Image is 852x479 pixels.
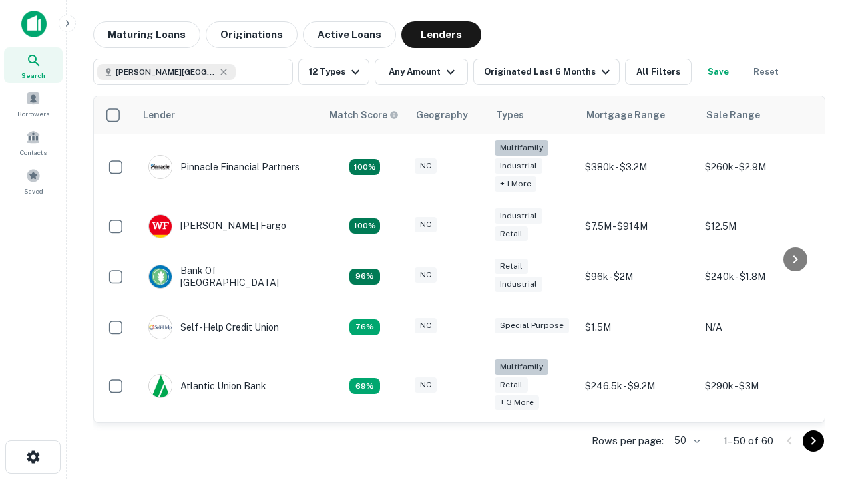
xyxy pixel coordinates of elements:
div: NC [415,217,437,232]
h6: Match Score [329,108,396,122]
div: Retail [495,377,528,393]
p: 1–50 of 60 [724,433,773,449]
th: Lender [135,96,321,134]
span: Contacts [20,147,47,158]
th: Types [488,96,578,134]
div: Atlantic Union Bank [148,374,266,398]
a: Saved [4,163,63,199]
td: $260k - $2.9M [698,134,818,201]
iframe: Chat Widget [785,330,852,394]
button: Go to next page [803,430,824,452]
td: $1.5M [578,302,698,353]
span: Saved [24,186,43,196]
button: Originated Last 6 Months [473,59,620,85]
th: Geography [408,96,488,134]
div: Industrial [495,277,542,292]
td: $380k - $3.2M [578,134,698,201]
div: NC [415,377,437,393]
div: + 1 more [495,176,536,192]
button: Lenders [401,21,481,48]
div: Matching Properties: 14, hasApolloMatch: undefined [349,269,380,285]
span: Search [21,70,45,80]
div: Originated Last 6 Months [484,64,614,80]
div: [PERSON_NAME] Fargo [148,214,286,238]
button: 12 Types [298,59,369,85]
div: Retail [495,226,528,241]
div: NC [415,158,437,174]
button: Originations [206,21,298,48]
div: Pinnacle Financial Partners [148,155,300,179]
p: Rows per page: [592,433,664,449]
div: Multifamily [495,359,548,375]
div: Types [496,107,524,123]
button: Active Loans [303,21,396,48]
div: Matching Properties: 26, hasApolloMatch: undefined [349,159,380,175]
div: Matching Properties: 11, hasApolloMatch: undefined [349,319,380,335]
td: N/A [698,302,818,353]
a: Search [4,47,63,83]
a: Borrowers [4,86,63,122]
button: Maturing Loans [93,21,200,48]
td: $290k - $3M [698,353,818,420]
img: capitalize-icon.png [21,11,47,37]
button: All Filters [625,59,692,85]
th: Sale Range [698,96,818,134]
button: Reset [745,59,787,85]
img: picture [149,265,172,288]
div: 50 [669,431,702,450]
div: Special Purpose [495,318,569,333]
div: Retail [495,259,528,274]
div: NC [415,267,437,283]
td: $240k - $1.8M [698,251,818,302]
th: Mortgage Range [578,96,698,134]
div: Mortgage Range [586,107,665,123]
button: Any Amount [375,59,468,85]
img: picture [149,156,172,178]
div: + 3 more [495,395,539,410]
div: NC [415,318,437,333]
div: Sale Range [706,107,760,123]
div: Self-help Credit Union [148,315,279,339]
span: [PERSON_NAME][GEOGRAPHIC_DATA], [GEOGRAPHIC_DATA] [116,66,216,78]
td: $96k - $2M [578,251,698,302]
th: Capitalize uses an advanced AI algorithm to match your search with the best lender. The match sco... [321,96,408,134]
div: Lender [143,107,175,123]
div: Multifamily [495,140,548,156]
a: Contacts [4,124,63,160]
img: picture [149,375,172,397]
div: Geography [416,107,468,123]
td: $246.5k - $9.2M [578,353,698,420]
span: Borrowers [17,108,49,119]
div: Matching Properties: 15, hasApolloMatch: undefined [349,218,380,234]
td: $12.5M [698,201,818,251]
img: picture [149,215,172,238]
td: $7.5M - $914M [578,201,698,251]
img: picture [149,316,172,339]
div: Matching Properties: 10, hasApolloMatch: undefined [349,378,380,394]
button: Save your search to get updates of matches that match your search criteria. [697,59,740,85]
div: Industrial [495,158,542,174]
div: Bank Of [GEOGRAPHIC_DATA] [148,265,308,289]
div: Capitalize uses an advanced AI algorithm to match your search with the best lender. The match sco... [329,108,399,122]
div: Industrial [495,208,542,224]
